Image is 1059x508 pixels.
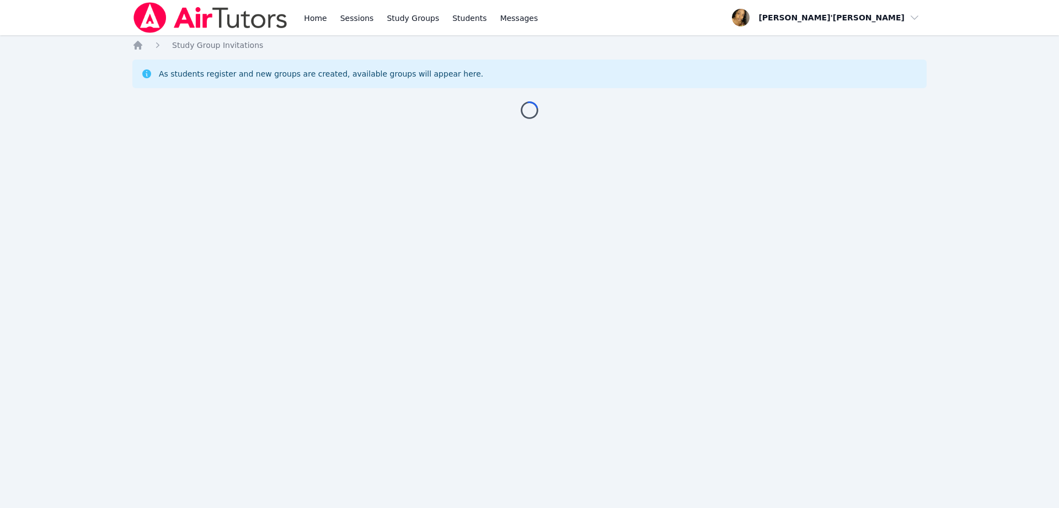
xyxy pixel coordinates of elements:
span: Study Group Invitations [172,41,263,50]
span: Messages [500,13,538,24]
nav: Breadcrumb [132,40,927,51]
a: Study Group Invitations [172,40,263,51]
div: As students register and new groups are created, available groups will appear here. [159,68,483,79]
img: Air Tutors [132,2,288,33]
